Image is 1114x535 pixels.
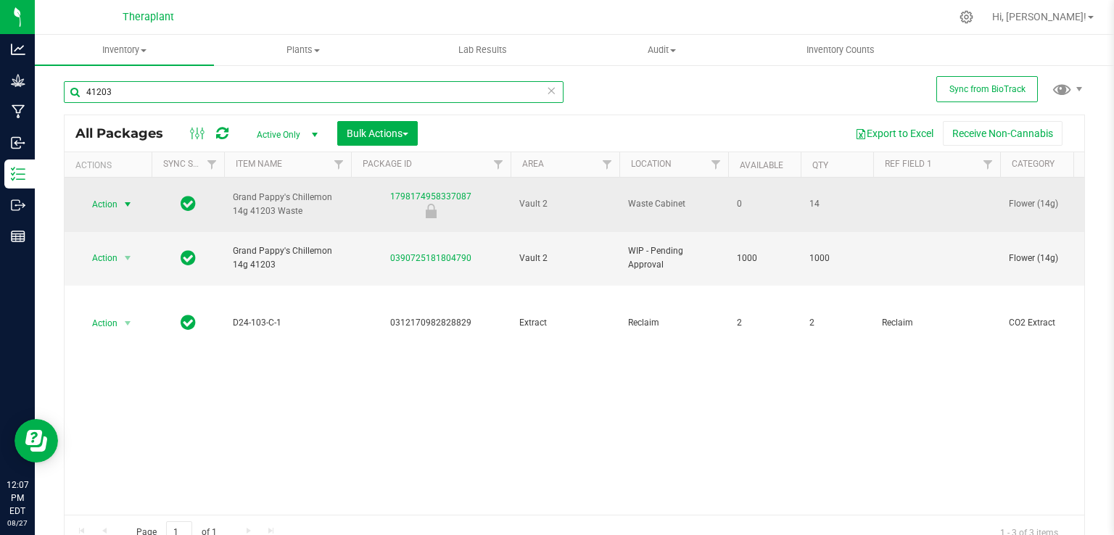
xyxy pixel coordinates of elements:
a: 0390725181804790 [390,253,471,263]
a: Filter [976,152,1000,177]
span: Action [79,313,118,333]
span: 1000 [809,252,865,265]
a: Filter [595,152,619,177]
a: Package ID [363,159,412,169]
span: Lab Results [439,43,527,57]
span: select [119,313,137,333]
a: Lab Results [393,35,572,65]
a: Filter [487,152,511,177]
inline-svg: Inbound [11,136,25,150]
inline-svg: Inventory [11,167,25,181]
span: Reclaim [628,316,719,330]
span: Waste Cabinet [628,197,719,211]
span: WIP - Pending Approval [628,244,719,272]
button: Receive Non-Cannabis [943,121,1063,146]
span: Grand Pappy's Chillemon 14g 41203 [233,244,342,272]
a: Area [522,159,544,169]
span: select [119,248,137,268]
span: Audit [573,43,751,57]
button: Export to Excel [846,121,943,146]
a: Location [631,159,672,169]
inline-svg: Manufacturing [11,104,25,119]
inline-svg: Outbound [11,198,25,212]
span: 2 [809,316,865,330]
span: Clear [546,81,556,100]
a: Item Name [236,159,282,169]
a: Audit [572,35,751,65]
span: Bulk Actions [347,128,408,139]
a: Inventory Counts [751,35,931,65]
p: 12:07 PM EDT [7,478,28,518]
span: Reclaim [882,316,991,330]
span: In Sync [181,312,196,333]
span: Plants [215,43,392,57]
span: 14 [809,197,865,211]
div: Newly Received [349,204,513,218]
a: Filter [327,152,351,177]
input: Search Package ID, Item Name, SKU, Lot or Part Number... [64,81,564,103]
span: Extract [519,316,611,330]
inline-svg: Reports [11,229,25,244]
span: 2 [737,316,792,330]
span: Sync from BioTrack [949,84,1026,94]
a: Qty [812,160,828,170]
span: select [119,194,137,215]
a: Filter [200,152,224,177]
inline-svg: Grow [11,73,25,88]
a: 1798174958337087 [390,191,471,202]
span: Inventory [35,43,214,57]
button: Bulk Actions [337,121,418,146]
iframe: Resource center [15,419,58,463]
a: Sync Status [163,159,219,169]
span: 0 [737,197,792,211]
span: In Sync [181,248,196,268]
button: Sync from BioTrack [936,76,1038,102]
a: Plants [214,35,393,65]
span: In Sync [181,194,196,214]
span: Inventory Counts [787,43,894,57]
div: 0312170982828829 [349,316,513,330]
a: Filter [704,152,728,177]
span: Grand Pappy's Chillemon 14g 41203 Waste [233,191,342,218]
div: Actions [75,160,146,170]
span: Hi, [PERSON_NAME]! [992,11,1086,22]
span: 1000 [737,252,792,265]
a: Inventory [35,35,214,65]
a: Available [740,160,783,170]
p: 08/27 [7,518,28,528]
div: Manage settings [957,10,975,24]
a: Category [1012,159,1055,169]
span: Theraplant [123,11,174,23]
inline-svg: Analytics [11,42,25,57]
span: Vault 2 [519,252,611,265]
span: Action [79,194,118,215]
span: Vault 2 [519,197,611,211]
span: Action [79,248,118,268]
span: All Packages [75,125,178,141]
span: D24-103-C-1 [233,316,342,330]
a: Ref Field 1 [885,159,932,169]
